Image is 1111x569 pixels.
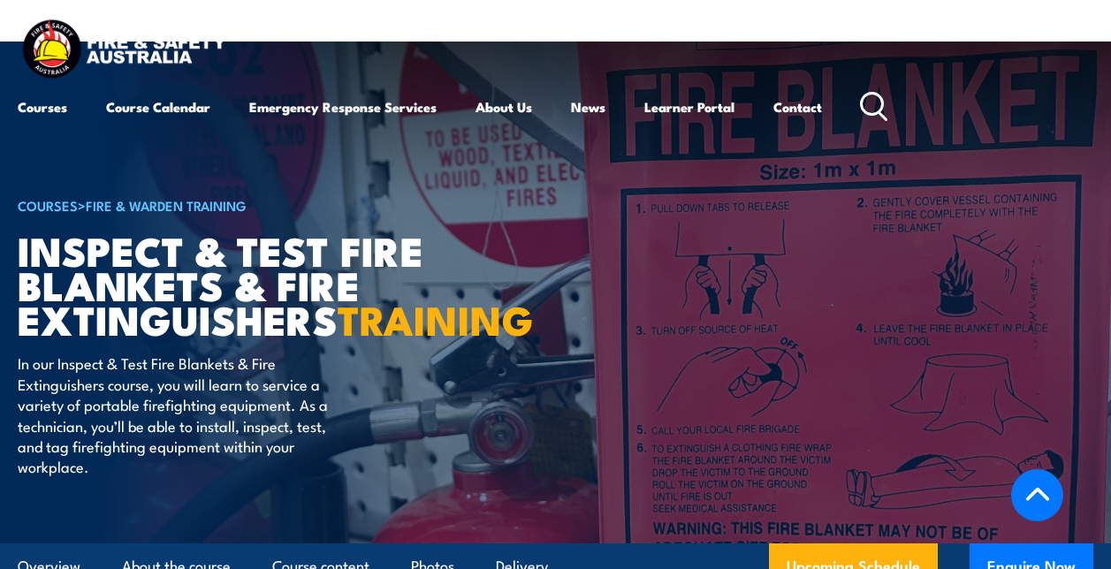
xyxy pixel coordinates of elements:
[18,195,78,215] a: COURSES
[773,86,822,128] a: Contact
[18,353,340,476] p: In our Inspect & Test Fire Blankets & Fire Extinguishers course, you will learn to service a vari...
[249,86,437,128] a: Emergency Response Services
[476,86,532,128] a: About Us
[18,232,454,336] h1: Inspect & Test Fire Blankets & Fire Extinguishers
[644,86,734,128] a: Learner Portal
[18,86,67,128] a: Courses
[106,86,210,128] a: Course Calendar
[571,86,605,128] a: News
[338,288,534,349] strong: TRAINING
[18,194,454,216] h6: >
[86,195,247,215] a: Fire & Warden Training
